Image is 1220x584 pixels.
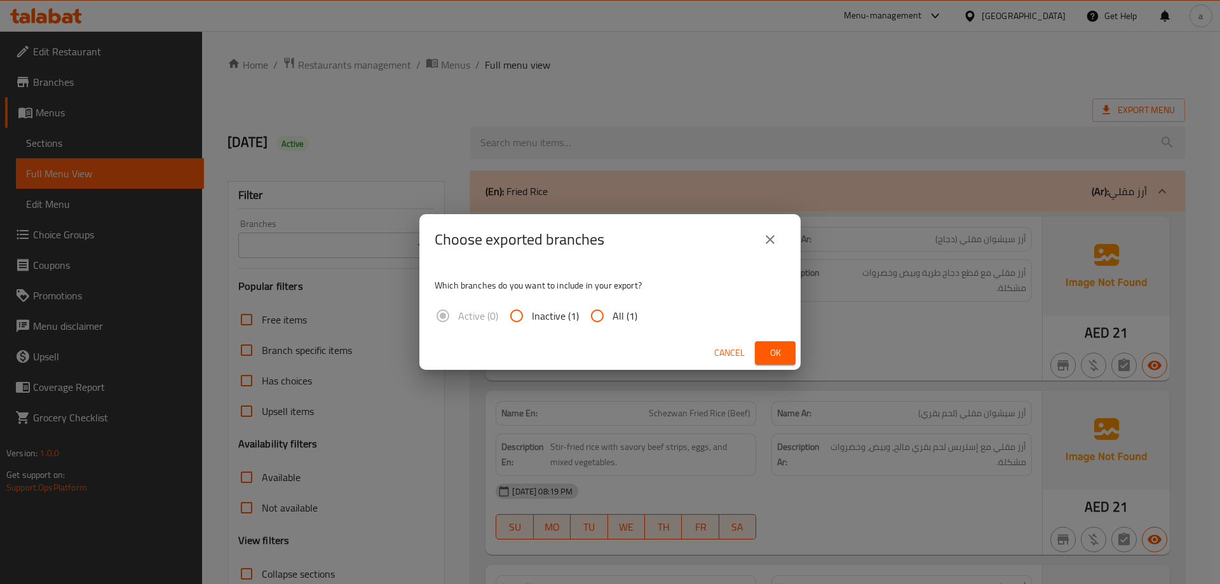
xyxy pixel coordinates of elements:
span: Inactive (1) [532,308,579,323]
p: Which branches do you want to include in your export? [435,279,785,292]
span: Ok [765,345,785,361]
h2: Choose exported branches [435,229,604,250]
span: Active (0) [458,308,498,323]
button: close [755,224,785,255]
span: All (1) [613,308,637,323]
span: Cancel [714,345,745,361]
button: Cancel [709,341,750,365]
button: Ok [755,341,796,365]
